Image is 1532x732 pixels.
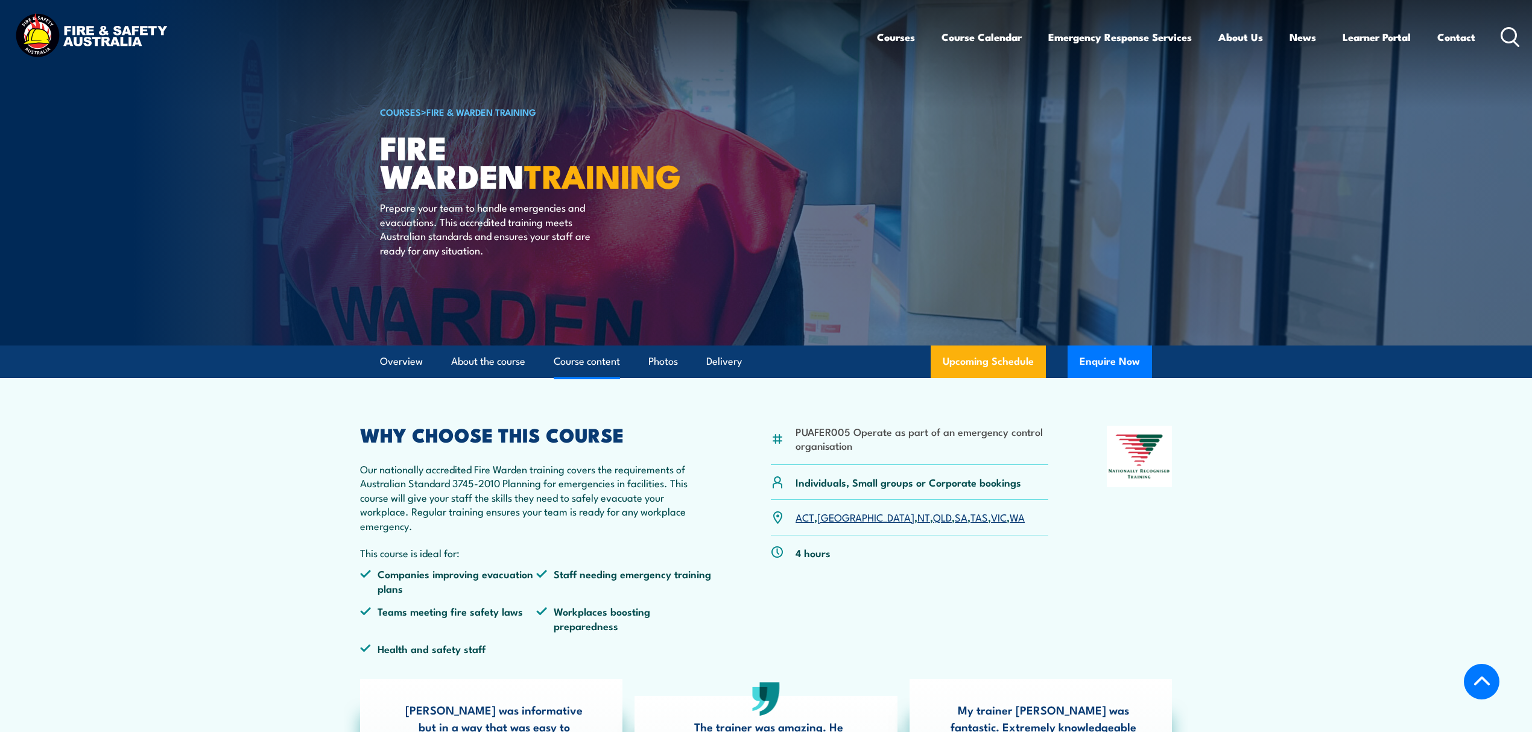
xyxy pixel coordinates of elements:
[942,21,1022,53] a: Course Calendar
[380,133,678,189] h1: Fire Warden
[360,604,536,633] li: Teams meeting fire safety laws
[933,510,952,524] a: QLD
[1107,426,1172,487] img: Nationally Recognised Training logo.
[536,604,712,633] li: Workplaces boosting preparedness
[1068,345,1152,378] button: Enquire Now
[380,200,600,257] p: Prepare your team to handle emergencies and evacuations. This accredited training meets Australia...
[1010,510,1025,524] a: WA
[1343,21,1411,53] a: Learner Portal
[360,462,712,532] p: Our nationally accredited Fire Warden training covers the requirements of Australian Standard 374...
[524,150,681,200] strong: TRAINING
[1437,21,1475,53] a: Contact
[955,510,967,524] a: SA
[931,345,1046,378] a: Upcoming Schedule
[380,345,423,377] a: Overview
[796,424,1048,453] li: PUAFER005 Operate as part of an emergency control organisation
[796,510,814,524] a: ACT
[380,105,421,118] a: COURSES
[554,345,620,377] a: Course content
[817,510,914,524] a: [GEOGRAPHIC_DATA]
[706,345,742,377] a: Delivery
[991,510,1007,524] a: VIC
[536,567,712,595] li: Staff needing emergency training
[877,21,915,53] a: Courses
[1290,21,1316,53] a: News
[796,475,1021,489] p: Individuals, Small groups or Corporate bookings
[648,345,678,377] a: Photos
[796,546,831,560] p: 4 hours
[426,105,536,118] a: Fire & Warden Training
[360,546,712,560] p: This course is ideal for:
[360,642,536,655] li: Health and safety staff
[917,510,930,524] a: NT
[380,104,678,119] h6: >
[796,510,1025,524] p: , , , , , , ,
[360,426,712,443] h2: WHY CHOOSE THIS COURSE
[451,345,525,377] a: About the course
[1048,21,1192,53] a: Emergency Response Services
[1218,21,1263,53] a: About Us
[970,510,988,524] a: TAS
[360,567,536,595] li: Companies improving evacuation plans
